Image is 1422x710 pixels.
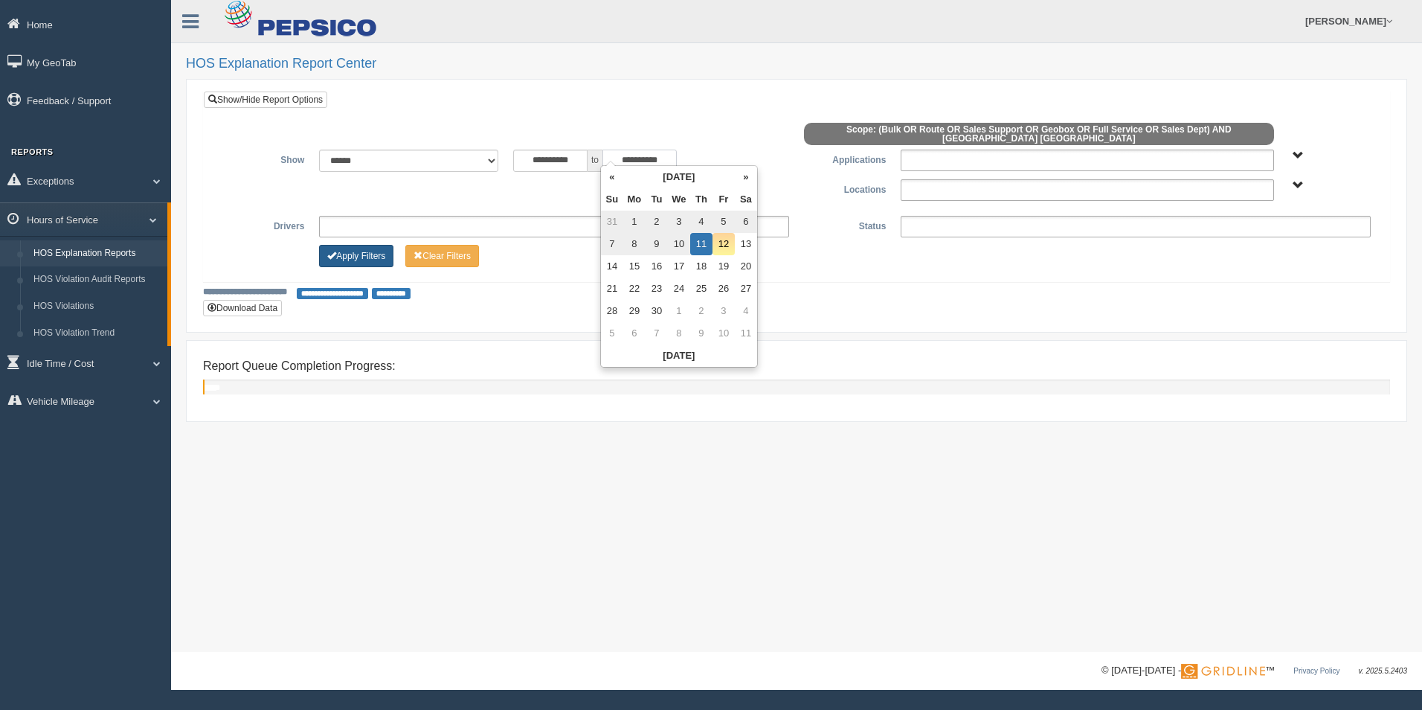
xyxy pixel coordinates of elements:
td: 16 [646,255,668,278]
a: Privacy Policy [1293,667,1339,675]
td: 13 [735,233,757,255]
td: 15 [623,255,646,278]
th: [DATE] [601,345,757,367]
td: 29 [623,300,646,322]
td: 26 [712,278,735,300]
label: Show [215,150,312,167]
td: 7 [646,322,668,345]
td: 5 [601,322,623,345]
label: Status [797,216,893,234]
label: Drivers [215,216,312,234]
td: 11 [690,233,712,255]
td: 21 [601,278,623,300]
td: 9 [690,322,712,345]
td: 30 [646,300,668,322]
button: Download Data [203,300,282,316]
h4: Report Queue Completion Progress: [203,359,1390,373]
td: 12 [712,233,735,255]
td: 11 [735,322,757,345]
td: 31 [601,211,623,233]
th: « [601,166,623,188]
th: Th [690,188,712,211]
td: 27 [735,278,757,300]
td: 19 [712,255,735,278]
th: Fr [712,188,735,211]
td: 25 [690,278,712,300]
span: to [588,150,602,172]
td: 2 [646,211,668,233]
button: Change Filter Options [405,245,479,267]
a: HOS Violations [27,293,167,320]
td: 28 [601,300,623,322]
td: 1 [623,211,646,233]
td: 3 [712,300,735,322]
td: 2 [690,300,712,322]
td: 20 [735,255,757,278]
img: Gridline [1181,664,1265,679]
a: HOS Violation Trend [27,320,167,347]
td: 10 [712,322,735,345]
th: Sa [735,188,757,211]
td: 3 [668,211,690,233]
th: Su [601,188,623,211]
th: Mo [623,188,646,211]
th: [DATE] [623,166,735,188]
td: 18 [690,255,712,278]
label: Applications [797,150,893,167]
td: 5 [712,211,735,233]
td: 6 [735,211,757,233]
td: 24 [668,278,690,300]
label: Locations [797,179,893,197]
td: 1 [668,300,690,322]
a: Show/Hide Report Options [204,92,327,108]
td: 4 [735,300,757,322]
td: 17 [668,255,690,278]
span: Scope: (Bulk OR Route OR Sales Support OR Geobox OR Full Service OR Sales Dept) AND [GEOGRAPHIC_D... [804,123,1274,145]
td: 6 [623,322,646,345]
button: Change Filter Options [319,245,393,267]
td: 22 [623,278,646,300]
h2: HOS Explanation Report Center [186,57,1407,71]
td: 8 [623,233,646,255]
td: 4 [690,211,712,233]
td: 23 [646,278,668,300]
td: 10 [668,233,690,255]
td: 8 [668,322,690,345]
th: » [735,166,757,188]
a: HOS Explanation Reports [27,240,167,267]
td: 14 [601,255,623,278]
div: © [DATE]-[DATE] - ™ [1101,663,1407,679]
td: 9 [646,233,668,255]
a: HOS Violation Audit Reports [27,266,167,293]
th: We [668,188,690,211]
td: 7 [601,233,623,255]
span: v. 2025.5.2403 [1359,667,1407,675]
th: Tu [646,188,668,211]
